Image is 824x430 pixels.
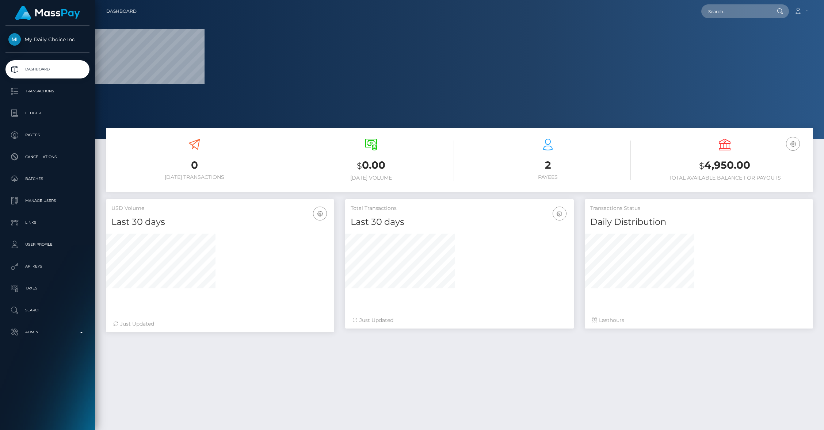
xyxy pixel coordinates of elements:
a: Search [5,301,89,319]
img: MassPay Logo [15,6,80,20]
p: Taxes [8,283,87,294]
h6: [DATE] Volume [288,175,454,181]
p: User Profile [8,239,87,250]
h4: Last 30 days [111,216,329,229]
h6: [DATE] Transactions [111,174,277,180]
div: Just Updated [352,316,566,324]
p: API Keys [8,261,87,272]
a: Taxes [5,279,89,297]
h5: Total Transactions [351,205,568,212]
a: Manage Users [5,192,89,210]
p: Transactions [8,86,87,97]
p: Cancellations [8,151,87,162]
h6: Total Available Balance for Payouts [642,175,808,181]
h3: 2 [465,158,631,172]
a: User Profile [5,235,89,254]
a: Ledger [5,104,89,122]
a: Transactions [5,82,89,100]
input: Search... [701,4,770,18]
p: Manage Users [8,195,87,206]
h3: 4,950.00 [642,158,808,173]
span: My Daily Choice Inc [5,36,89,43]
h3: 0.00 [288,158,454,173]
p: Dashboard [8,64,87,75]
h4: Daily Distribution [590,216,808,229]
a: Dashboard [106,4,137,19]
small: $ [357,161,362,171]
img: My Daily Choice Inc [8,33,21,46]
p: Admin [8,327,87,338]
div: Last hours [592,316,806,324]
h4: Last 30 days [351,216,568,229]
h6: Payees [465,174,631,180]
p: Payees [8,130,87,141]
a: Cancellations [5,148,89,166]
p: Batches [8,173,87,184]
a: Admin [5,323,89,341]
p: Ledger [8,108,87,119]
p: Links [8,217,87,228]
a: Links [5,214,89,232]
h5: USD Volume [111,205,329,212]
h3: 0 [111,158,277,172]
a: API Keys [5,257,89,276]
div: Just Updated [113,320,327,328]
a: Dashboard [5,60,89,78]
p: Search [8,305,87,316]
a: Payees [5,126,89,144]
small: $ [699,161,704,171]
h5: Transactions Status [590,205,808,212]
a: Batches [5,170,89,188]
